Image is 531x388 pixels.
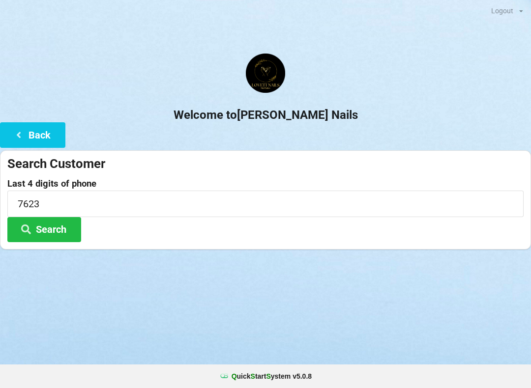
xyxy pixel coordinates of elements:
img: favicon.ico [219,371,229,381]
button: Search [7,217,81,242]
input: 0000 [7,191,524,217]
label: Last 4 digits of phone [7,179,524,189]
b: uick tart ystem v 5.0.8 [232,371,312,381]
img: Lovett1.png [246,54,285,93]
span: S [266,372,270,380]
div: Logout [491,7,513,14]
span: Q [232,372,237,380]
span: S [251,372,255,380]
div: Search Customer [7,156,524,172]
